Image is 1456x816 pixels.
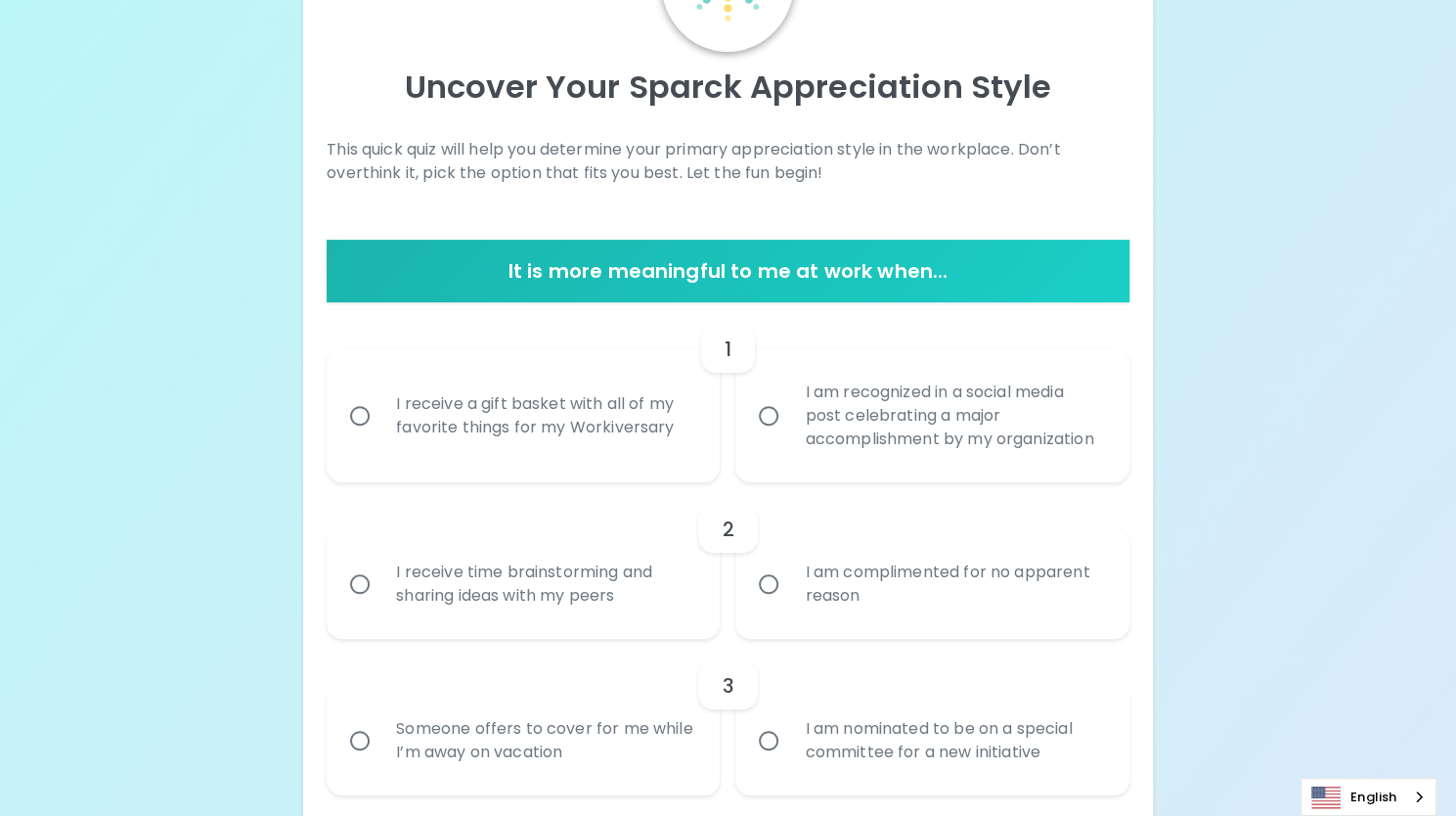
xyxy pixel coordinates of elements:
[789,537,1118,631] div: I am complimented for no apparent reason
[789,357,1118,475] div: I am recognized in a social media post celebrating a major accomplishment by my organization
[1302,779,1435,815] a: English
[1301,778,1436,816] div: Language
[327,68,1129,107] p: Uncover Your Sparck Appreciation Style
[789,694,1118,788] div: I am nominated to be on a special committee for a new initiative
[334,255,1122,287] h6: It is more meaningful to me at work when...
[327,138,1129,185] p: This quick quiz will help you determine your primary appreciation style in the workplace. Don’t o...
[1301,778,1436,816] aside: Language selected: English
[327,639,1129,795] div: choice-group-check
[327,482,1129,639] div: choice-group-check
[380,369,709,463] div: I receive a gift basket with all of my favorite things for my Workiversary
[327,302,1129,482] div: choice-group-check
[380,694,709,788] div: Someone offers to cover for me while I’m away on vacation
[722,670,733,702] h6: 3
[722,514,733,545] h6: 2
[725,334,731,365] h6: 1
[380,537,709,631] div: I receive time brainstorming and sharing ideas with my peers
